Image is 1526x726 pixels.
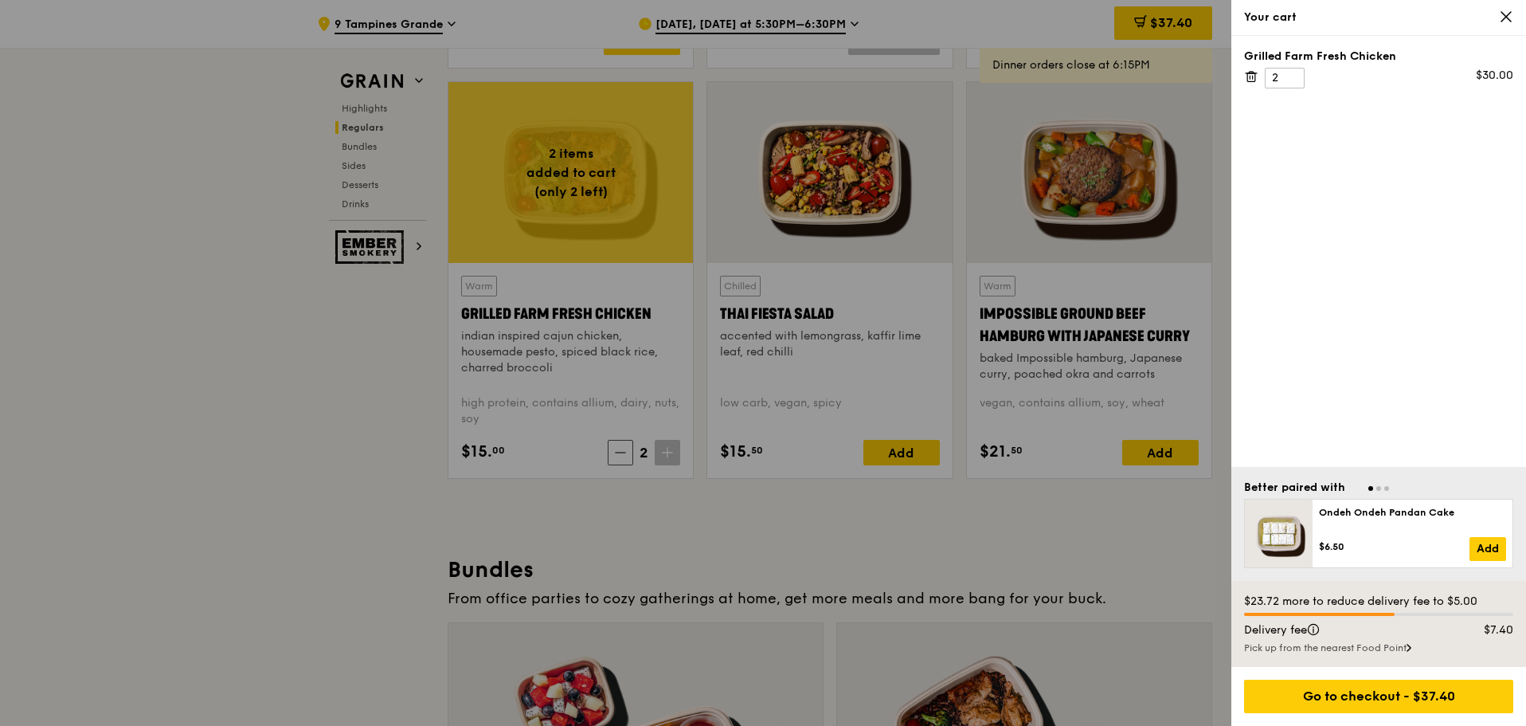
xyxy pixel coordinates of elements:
[1244,680,1513,713] div: Go to checkout - $37.40
[1368,486,1373,491] span: Go to slide 1
[1476,68,1513,84] div: $30.00
[1451,622,1524,638] div: $7.40
[1319,540,1469,553] div: $6.50
[1469,537,1506,561] a: Add
[1244,594,1513,610] div: $23.72 more to reduce delivery fee to $5.00
[1384,486,1389,491] span: Go to slide 3
[1244,642,1513,654] div: Pick up from the nearest Food Point
[1244,10,1513,26] div: Your cart
[1244,480,1345,496] div: Better paired with
[1234,622,1451,638] div: Delivery fee
[1376,486,1381,491] span: Go to slide 2
[1244,49,1513,65] div: Grilled Farm Fresh Chicken
[1319,506,1506,519] div: Ondeh Ondeh Pandan Cake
